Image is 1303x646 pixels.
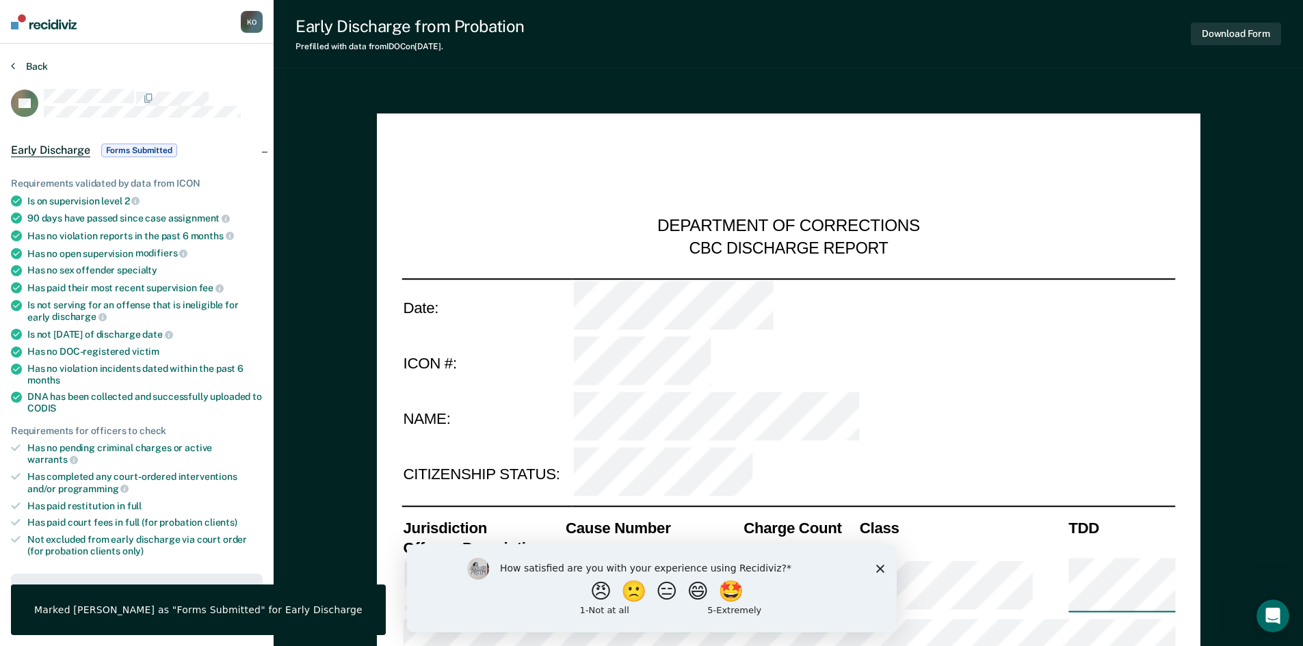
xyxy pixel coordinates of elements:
th: Jurisdiction [402,517,564,537]
span: programming [58,483,129,494]
button: Back [11,60,48,72]
iframe: Intercom live chat [1256,600,1289,632]
button: KO [241,11,263,33]
span: months [191,230,234,241]
th: TDD [1067,517,1175,537]
span: 2 [124,196,140,206]
button: Download Form [1191,23,1281,45]
span: fee [199,282,224,293]
span: CODIS [27,403,56,414]
img: Recidiviz [11,14,77,29]
span: full [127,500,142,511]
span: discharge [52,311,107,322]
span: assignment [168,213,230,224]
span: only) [122,546,144,556]
div: Has paid their most recent supervision [27,282,263,294]
div: DNA has been collected and successfully uploaded to [27,391,263,414]
div: CBC DISCHARGE REPORT [689,238,888,258]
span: months [27,375,60,386]
div: Has no violation reports in the past 6 [27,230,263,242]
th: Class [858,517,1066,537]
div: Has no sex offender [27,265,263,276]
div: Requirements for officers to check [11,425,263,437]
th: Charge Count [742,517,858,537]
div: Not excluded from early discharge via court order (for probation clients [27,534,263,557]
span: warrants [27,454,78,465]
div: Requirements validated by data from ICON [11,178,263,189]
div: Marked as Forms submitted by [PERSON_NAME][EMAIL_ADDRESS][PERSON_NAME][US_STATE][DOMAIN_NAME] on ... [22,584,252,619]
div: 90 days have passed since case [27,212,263,224]
div: Has paid court fees in full (for probation [27,517,263,528]
td: CITIZENSHIP STATUS: [402,447,572,503]
span: clients) [205,517,237,528]
td: Date: [402,278,572,335]
div: Prefilled with data from IDOC on [DATE] . [295,42,525,51]
div: Early Discharge from Probation [295,16,525,36]
span: Early Discharge [11,144,90,157]
div: Has no DOC-registered [27,346,263,358]
th: Cause Number [564,517,741,537]
div: DEPARTMENT OF CORRECTIONS [657,216,920,238]
td: NAME: [402,391,572,447]
iframe: Survey by Kim from Recidiviz [407,544,897,632]
span: victim [132,346,159,357]
div: Has paid restitution in [27,500,263,512]
div: Has no open supervision [27,247,263,260]
div: Has completed any court-ordered interventions and/or [27,471,263,494]
div: Is not [DATE] of discharge [27,328,263,340]
span: date [142,329,172,340]
div: Is on supervision level [27,195,263,207]
span: modifiers [135,247,188,258]
th: Offense Description [402,537,564,557]
div: Has no violation incidents dated within the past 6 [27,363,263,386]
div: Has no pending criminal charges or active [27,442,263,466]
span: specialty [117,265,157,275]
span: Forms Submitted [101,144,177,157]
div: K O [241,11,263,33]
div: Is not serving for an offense that is ineligible for early [27,299,263,323]
td: ICON #: [402,335,572,391]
